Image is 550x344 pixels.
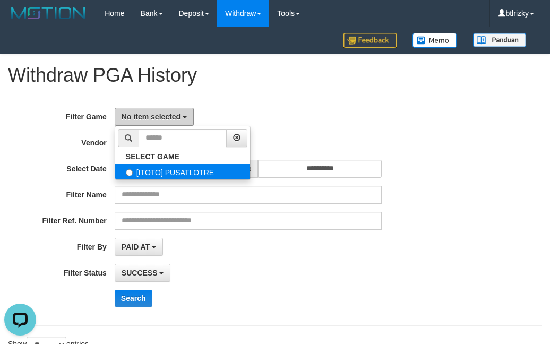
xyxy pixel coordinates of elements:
button: No item selected [115,108,194,126]
button: SUCCESS [115,264,171,282]
img: MOTION_logo.png [8,5,89,21]
img: Button%20Memo.svg [413,33,457,48]
button: PAID AT [115,238,163,256]
b: SELECT GAME [126,152,179,161]
img: Feedback.jpg [343,33,397,48]
label: [ITOTO] PUSATLOTRE [115,164,250,179]
button: Open LiveChat chat widget [4,4,36,36]
img: panduan.png [473,33,526,47]
span: SUCCESS [122,269,158,277]
a: SELECT GAME [115,150,250,164]
button: Search [115,290,152,307]
span: No item selected [122,113,181,121]
input: [ITOTO] PUSATLOTRE [126,169,133,176]
h1: Withdraw PGA History [8,65,542,86]
span: PAID AT [122,243,150,251]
